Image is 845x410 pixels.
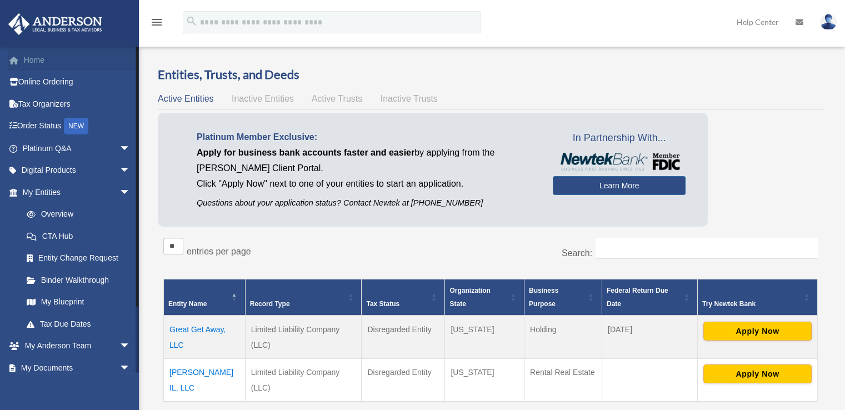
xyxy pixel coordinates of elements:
span: Apply for business bank accounts faster and easier [197,148,414,157]
span: arrow_drop_down [119,159,142,182]
td: Disregarded Entity [362,316,445,359]
span: Record Type [250,300,290,308]
a: Tax Due Dates [16,313,142,335]
a: Entity Change Request [16,247,142,269]
p: Platinum Member Exclusive: [197,129,536,145]
span: In Partnership With... [553,129,686,147]
div: NEW [64,118,88,134]
span: Inactive Trusts [381,94,438,103]
span: Entity Name [168,300,207,308]
a: Overview [16,203,136,226]
a: My Blueprint [16,291,142,313]
th: Federal Return Due Date: Activate to sort [602,279,697,316]
a: Learn More [553,176,686,195]
td: [US_STATE] [445,358,524,402]
span: arrow_drop_down [119,137,142,160]
i: search [186,15,198,27]
td: [US_STATE] [445,316,524,359]
th: Organization State: Activate to sort [445,279,524,316]
label: Search: [562,248,592,258]
h3: Entities, Trusts, and Deeds [158,66,823,83]
img: NewtekBankLogoSM.png [558,153,680,171]
span: Federal Return Due Date [607,287,668,308]
th: Try Newtek Bank : Activate to sort [697,279,817,316]
td: Holding [524,316,602,359]
td: [DATE] [602,316,697,359]
p: Questions about your application status? Contact Newtek at [PHONE_NUMBER] [197,196,536,210]
a: Binder Walkthrough [16,269,142,291]
th: Tax Status: Activate to sort [362,279,445,316]
th: Record Type: Activate to sort [245,279,362,316]
a: Platinum Q&Aarrow_drop_down [8,137,147,159]
p: by applying from the [PERSON_NAME] Client Portal. [197,145,536,176]
a: CTA Hub [16,225,142,247]
span: Inactive Entities [232,94,294,103]
span: arrow_drop_down [119,335,142,358]
a: menu [150,19,163,29]
span: Active Entities [158,94,213,103]
td: [PERSON_NAME] IL, LLC [164,358,246,402]
th: Entity Name: Activate to invert sorting [164,279,246,316]
th: Business Purpose: Activate to sort [524,279,602,316]
a: Tax Organizers [8,93,147,115]
p: Click "Apply Now" next to one of your entities to start an application. [197,176,536,192]
span: Business Purpose [529,287,558,308]
i: menu [150,16,163,29]
a: My Anderson Teamarrow_drop_down [8,335,147,357]
span: arrow_drop_down [119,181,142,204]
td: Rental Real Estate [524,358,602,402]
button: Apply Now [703,322,812,341]
a: My Documentsarrow_drop_down [8,357,147,379]
a: Online Ordering [8,71,147,93]
button: Apply Now [703,364,812,383]
a: Digital Productsarrow_drop_down [8,159,147,182]
span: arrow_drop_down [119,357,142,379]
td: Great Get Away, LLC [164,316,246,359]
td: Limited Liability Company (LLC) [245,358,362,402]
label: entries per page [187,247,251,256]
img: User Pic [820,14,837,30]
td: Limited Liability Company (LLC) [245,316,362,359]
td: Disregarded Entity [362,358,445,402]
span: Organization State [449,287,490,308]
img: Anderson Advisors Platinum Portal [5,13,106,35]
a: My Entitiesarrow_drop_down [8,181,142,203]
a: Order StatusNEW [8,115,147,138]
div: Try Newtek Bank [702,297,801,311]
span: Tax Status [366,300,399,308]
span: Active Trusts [312,94,363,103]
a: Home [8,49,147,71]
